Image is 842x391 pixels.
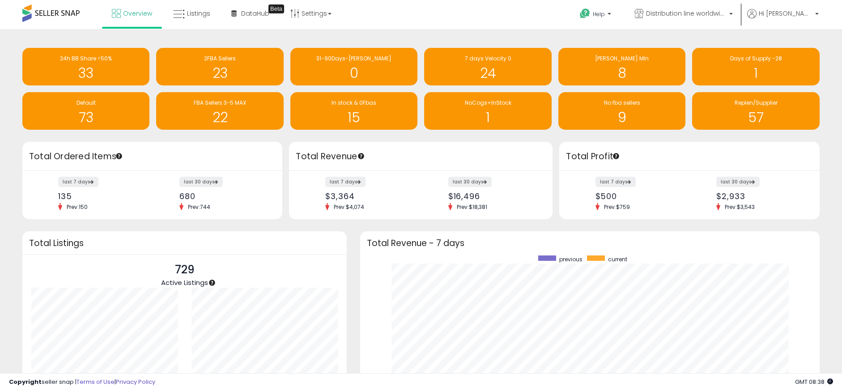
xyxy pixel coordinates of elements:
span: Active Listings [161,278,208,287]
h1: 0 [295,66,413,81]
a: Replen/Supplier 57 [692,92,819,130]
h3: Total Revenue - 7 days [367,240,813,246]
div: $16,496 [448,191,537,201]
span: Days of Supply -28 [730,55,782,62]
h3: Total Revenue [296,150,546,163]
a: No fba sellers 9 [558,92,685,130]
div: 680 [179,191,267,201]
label: last 30 days [179,177,223,187]
h1: 8 [563,66,681,81]
span: Prev: 744 [183,203,215,211]
span: Prev: $4,074 [329,203,369,211]
span: Help [593,10,605,18]
h1: 1 [429,110,547,125]
span: NoCogs+InStock [465,99,511,106]
h1: 33 [27,66,145,81]
span: Prev: 150 [62,203,92,211]
span: Replen/Supplier [735,99,778,106]
p: 729 [161,261,208,278]
strong: Copyright [9,378,42,386]
span: previous [559,255,583,263]
h1: 15 [295,110,413,125]
h3: Total Ordered Items [29,150,276,163]
span: Prev: $18,381 [452,203,492,211]
label: last 7 days [325,177,366,187]
span: Listings [187,9,210,18]
a: Help [573,1,620,29]
span: Default [77,99,96,106]
h1: 9 [563,110,681,125]
h1: 1 [697,66,815,81]
span: 2FBA Sellers [204,55,236,62]
label: last 30 days [448,177,492,187]
span: Prev: $759 [600,203,634,211]
h3: Total Profit [566,150,812,163]
div: Tooltip anchor [612,152,620,160]
a: 24h BB Share <50% 33 [22,48,149,85]
h3: Total Listings [29,240,340,246]
span: FBA Sellers 3-5 MAX [194,99,246,106]
a: In stock & 0Fbas 15 [290,92,417,130]
h1: 73 [27,110,145,125]
div: 135 [58,191,146,201]
div: $2,933 [716,191,804,201]
span: DataHub [241,9,269,18]
span: [PERSON_NAME] MIn [595,55,649,62]
span: Overview [123,9,152,18]
div: Tooltip anchor [208,279,216,287]
a: Hi [PERSON_NAME] [747,9,819,29]
div: Tooltip anchor [357,152,365,160]
span: Prev: $3,543 [720,203,759,211]
span: Hi [PERSON_NAME] [759,9,812,18]
i: Get Help [579,8,591,19]
span: Distribution line worldwide [646,9,727,18]
span: 31-90Days-[PERSON_NAME] [316,55,391,62]
span: 2025-10-10 08:38 GMT [795,378,833,386]
label: last 30 days [716,177,760,187]
span: In stock & 0Fbas [332,99,376,106]
a: Days of Supply -28 1 [692,48,819,85]
a: NoCogs+InStock 1 [424,92,551,130]
span: current [608,255,627,263]
div: Tooltip anchor [268,4,284,13]
a: 2FBA Sellers 23 [156,48,283,85]
h1: 24 [429,66,547,81]
h1: 22 [161,110,279,125]
h1: 23 [161,66,279,81]
div: $3,364 [325,191,414,201]
a: FBA Sellers 3-5 MAX 22 [156,92,283,130]
a: Default 73 [22,92,149,130]
div: seller snap | | [9,378,155,387]
span: No fba sellers [604,99,640,106]
div: $500 [595,191,683,201]
label: last 7 days [58,177,98,187]
a: 7 days Velocity 0 24 [424,48,551,85]
span: 7 days Velocity 0 [465,55,511,62]
label: last 7 days [595,177,636,187]
a: 31-90Days-[PERSON_NAME] 0 [290,48,417,85]
span: 24h BB Share <50% [60,55,112,62]
div: Tooltip anchor [115,152,123,160]
h1: 57 [697,110,815,125]
a: [PERSON_NAME] MIn 8 [558,48,685,85]
a: Privacy Policy [116,378,155,386]
a: Terms of Use [77,378,115,386]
